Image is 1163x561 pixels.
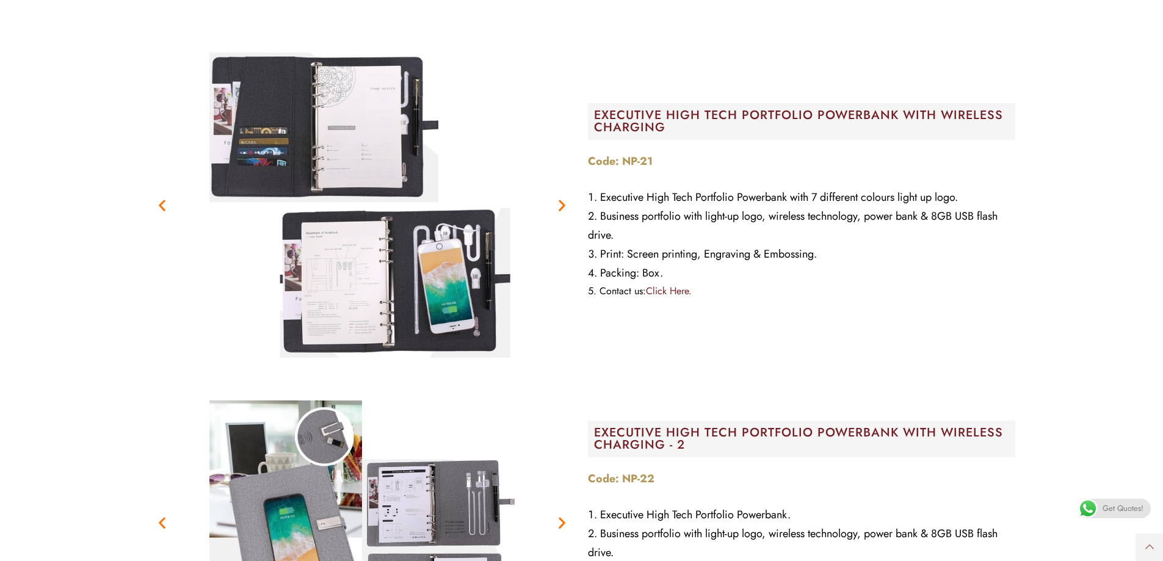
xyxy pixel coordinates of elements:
div: Next slide [554,515,570,530]
div: 2 / 2 [148,52,576,358]
div: Next slide [554,197,570,212]
span: Packing: Box. [600,265,663,281]
div: Previous slide [154,197,170,212]
strong: Code: NP-21 [588,153,653,169]
span: Business portfolio with light-up logo, wireless technology, power bank & 8GB USB flash drive. [588,208,998,243]
div: Previous slide [154,515,170,530]
span: Get Quotes! [1103,499,1143,518]
h2: EXECUTIVE HIGH TECH PORTFOLIO POWERBANK WITH WIRELESS CHARGING​ [594,109,1015,134]
h2: EXECUTIVE HIGH TECH PORTFOLIO POWERBANK WITH WIRELESS CHARGING - 2 [594,427,1015,451]
img: NP-21-30 [209,52,515,358]
span: Executive High Tech Portfolio Powerbank with 7 different colours light up logo. [600,189,958,205]
div: Image Carousel [148,52,576,358]
a: Click Here. [646,284,692,298]
span: Print: Screen printing, Engraving & Embossing. [600,246,817,262]
li: Contact us: [588,283,1015,300]
strong: Code: NP-22 [588,471,654,487]
span: Executive High Tech Portfolio Powerbank. [600,507,791,523]
span: Business portfolio with light-up logo, wireless technology, power bank & 8GB USB flash drive. [588,526,998,560]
